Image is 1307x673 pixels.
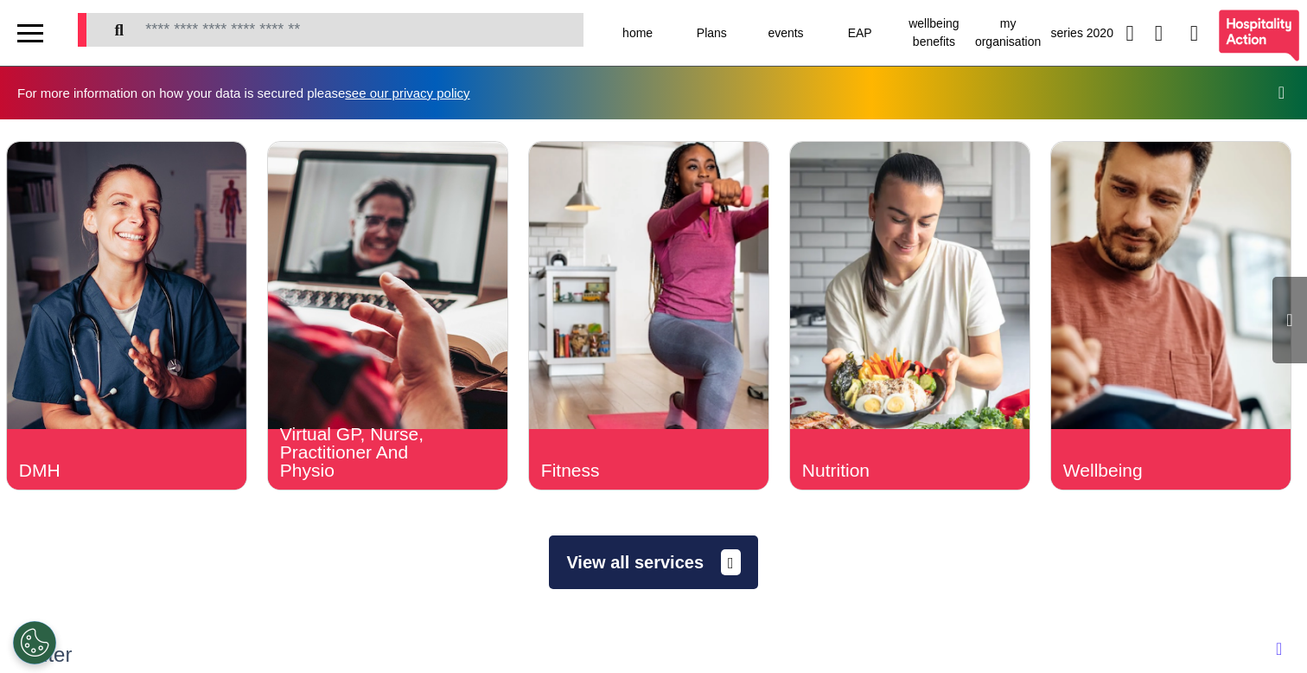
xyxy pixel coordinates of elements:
[971,9,1045,57] div: my organisation
[541,461,709,479] div: Fitness
[897,9,972,57] div: wellbeing benefits
[280,425,448,479] div: Virtual GP, Nurse, Practitioner And Physio
[674,9,749,57] div: Plans
[802,461,970,479] div: Nutrition
[823,9,897,57] div: EAP
[749,9,823,57] div: events
[601,9,675,57] div: home
[17,87,488,99] div: For more information on how your data is secured please
[13,621,56,664] button: Open Preferences
[19,461,187,479] div: DMH
[1063,461,1231,479] div: Wellbeing
[549,535,757,589] button: View all services
[345,86,469,100] a: see our privacy policy
[1045,9,1119,57] div: series 2020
